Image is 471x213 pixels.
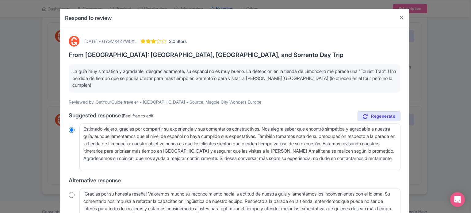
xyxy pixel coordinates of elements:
span: (Feel free to edit) [122,113,155,118]
p: La guía muy simpática y agradable, desgraciadamente, su español no es muy bueno. La detención en ... [72,68,397,89]
button: Close [394,9,409,26]
p: Reviewed by: GetYourGuide traveler • [GEOGRAPHIC_DATA] • Source: Magpie City Wonders Europe [69,99,400,105]
img: GetYourGuide Logo [69,36,79,47]
h3: From [GEOGRAPHIC_DATA]: [GEOGRAPHIC_DATA], [GEOGRAPHIC_DATA], and Sorrento Day Trip [69,51,400,58]
span: Alternative response [69,177,121,184]
span: Suggested response [69,112,121,119]
div: Open Intercom Messenger [450,192,465,207]
textarea: Estimado viajero, gracias por compartir su experiencia y sus comentarios constructivos. Nos alegr... [79,123,400,172]
div: [DATE] • GYGMX4ZYW5XL [84,38,137,44]
h4: Respond to review [65,14,112,22]
span: Regenerate [371,113,395,119]
span: 3.0 Stars [169,38,187,44]
a: Regenerate [358,111,400,121]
